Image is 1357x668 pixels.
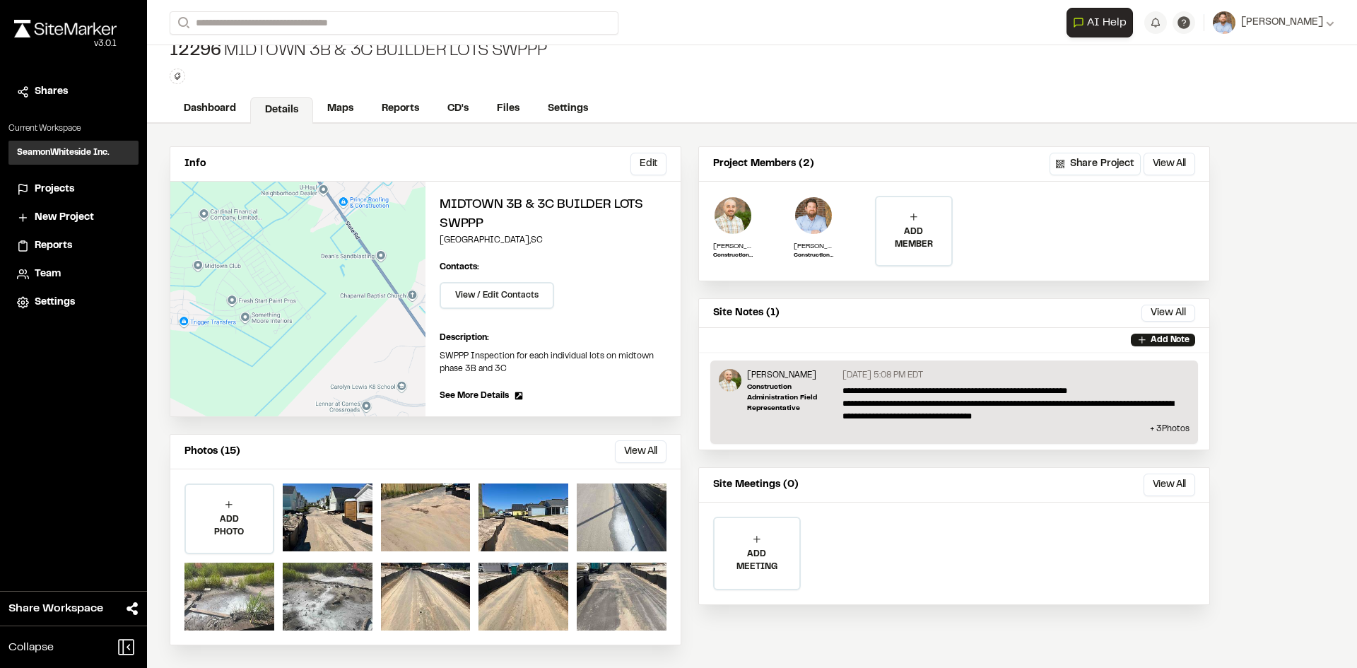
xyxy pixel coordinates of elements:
p: [PERSON_NAME] [747,369,837,382]
p: Description: [440,332,666,344]
p: ADD MEMBER [876,225,951,251]
p: SWPPP Inspection for each individual lots on midtown phase 3B and 3C [440,350,666,375]
button: Open AI Assistant [1067,8,1133,37]
p: Construction Administration Field Representative [747,382,837,414]
p: Photos (15) [184,444,240,459]
img: Shawn Simons [794,196,833,235]
button: Edit Tags [170,69,185,84]
span: Reports [35,238,72,254]
button: Search [170,11,195,35]
a: Projects [17,182,130,197]
span: Shares [35,84,68,100]
p: Info [184,156,206,172]
p: Construction Administration Field Representative [713,252,753,260]
div: Open AI Assistant [1067,8,1139,37]
a: Team [17,266,130,282]
p: Site Meetings (0) [713,477,799,493]
div: Oh geez...please don't... [14,37,117,50]
button: Edit [630,153,666,175]
p: [PERSON_NAME] [794,241,833,252]
span: Projects [35,182,74,197]
span: AI Help [1087,14,1127,31]
a: Reports [17,238,130,254]
button: Share Project [1050,153,1141,175]
button: View All [1144,153,1195,175]
p: [PERSON_NAME] [713,241,753,252]
p: [GEOGRAPHIC_DATA] , SC [440,234,666,247]
p: Current Workspace [8,122,139,135]
button: View All [1144,474,1195,496]
a: Reports [368,95,433,122]
button: View All [615,440,666,463]
img: Sinuhe Perez [713,196,753,235]
span: Share Workspace [8,600,103,617]
button: [PERSON_NAME] [1213,11,1334,34]
p: Project Members (2) [713,156,814,172]
img: rebrand.png [14,20,117,37]
p: ADD PHOTO [186,513,273,539]
p: Site Notes (1) [713,305,780,321]
span: Team [35,266,61,282]
span: Settings [35,295,75,310]
a: Details [250,97,313,124]
a: New Project [17,210,130,225]
a: Settings [17,295,130,310]
p: + 3 Photo s [719,423,1189,435]
div: Midtown 3B & 3C Builder Lots SWPPP [170,40,547,63]
h3: SeamonWhiteside Inc. [17,146,110,159]
p: Construction Admin Field Representative II [794,252,833,260]
a: Shares [17,84,130,100]
span: New Project [35,210,94,225]
span: [PERSON_NAME] [1241,15,1323,30]
p: ADD MEETING [715,548,799,573]
a: Maps [313,95,368,122]
p: Add Note [1151,334,1189,346]
img: User [1213,11,1235,34]
a: Settings [534,95,602,122]
button: View / Edit Contacts [440,282,554,309]
span: See More Details [440,389,509,402]
h2: Midtown 3B & 3C Builder Lots SWPPP [440,196,666,234]
span: 12296 [170,40,221,63]
span: Collapse [8,639,54,656]
button: View All [1141,305,1195,322]
p: [DATE] 5:08 PM EDT [842,369,923,382]
a: Files [483,95,534,122]
p: Contacts: [440,261,479,274]
a: CD's [433,95,483,122]
a: Dashboard [170,95,250,122]
img: Sinuhe Perez [719,369,741,392]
